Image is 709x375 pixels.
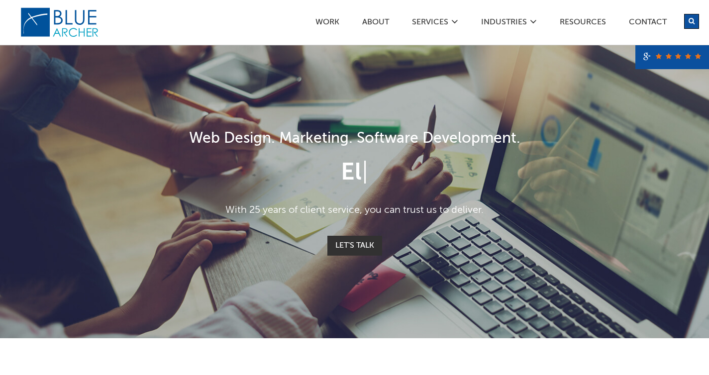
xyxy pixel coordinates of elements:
a: ABOUT [362,18,390,29]
a: SERVICES [411,18,449,29]
a: Industries [481,18,527,29]
span: El [341,161,362,185]
a: Work [315,18,340,29]
span: | [362,161,368,185]
h1: Web Design. Marketing. Software Development. [77,128,631,150]
p: With 25 years of client service, you can trust us to deliver. [77,203,631,218]
img: Blue Archer Logo [20,7,100,38]
a: Resources [559,18,607,29]
a: Contact [628,18,667,29]
a: Let's Talk [327,236,382,256]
